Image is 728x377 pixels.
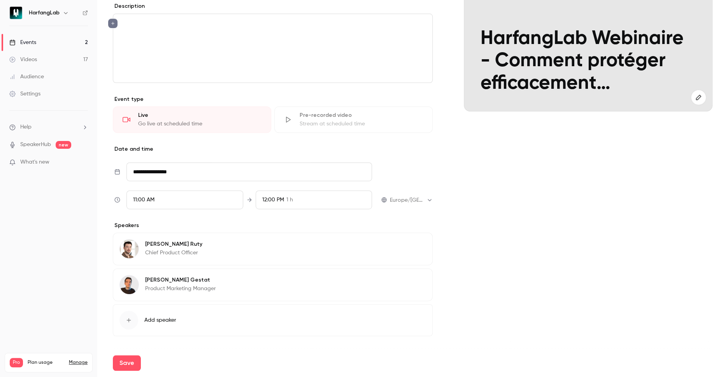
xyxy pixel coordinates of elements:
iframe: Noticeable Trigger [79,159,88,166]
p: Event type [113,95,433,103]
span: What's new [20,158,49,166]
img: Guillaume Ruty [120,240,139,258]
li: help-dropdown-opener [9,123,88,131]
div: Alexandre Gestat[PERSON_NAME] GestatProduct Marketing Manager [113,268,433,301]
p: Chief Product Officer [145,249,202,257]
div: Settings [9,90,40,98]
p: [PERSON_NAME] Ruty [145,240,202,248]
a: Manage [69,359,88,366]
div: Audience [9,73,44,81]
img: HarfangLab [10,7,22,19]
div: From [126,190,243,209]
span: 12:00 PM [262,197,284,203]
span: Plan usage [28,359,64,366]
img: Alexandre Gestat [120,275,139,294]
span: Add speaker [144,316,176,324]
div: Stream at scheduled time [300,120,423,128]
h6: HarfangLab [29,9,60,17]
span: 1 h [286,196,293,204]
div: Go live at scheduled time [138,120,261,128]
input: Tue, Feb 17, 2026 [126,162,372,181]
p: Date and time [113,145,433,153]
div: Pre-recorded video [300,111,423,119]
span: Help [20,123,32,131]
label: Description [113,2,145,10]
p: Product Marketing Manager [145,285,216,292]
a: SpeakerHub [20,141,51,149]
div: Videos [9,56,37,63]
div: Guillaume Ruty[PERSON_NAME] RutyChief Product Officer [113,233,433,265]
div: Live [138,111,261,119]
p: HarfangLab Webinaire - Comment protéger efficacement l’enseignement supérieur contre les cyberatt... [480,28,696,95]
section: description [113,14,433,83]
div: LiveGo live at scheduled time [113,106,271,133]
button: Add speaker [113,304,433,336]
span: 11:00 AM [133,197,154,203]
p: Speakers [113,222,433,229]
span: Pro [10,358,23,367]
p: [PERSON_NAME] Gestat [145,276,216,284]
button: Save [113,355,141,371]
div: editor [113,14,432,83]
div: Events [9,39,36,46]
div: Pre-recorded videoStream at scheduled time [274,106,433,133]
div: To [256,190,372,209]
span: new [56,141,71,149]
div: Europe/[GEOGRAPHIC_DATA] [390,196,433,204]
